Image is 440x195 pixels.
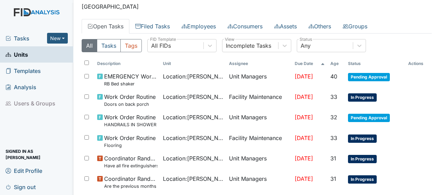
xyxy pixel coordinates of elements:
th: Toggle SortBy [160,58,226,69]
span: [DATE] [295,175,313,182]
small: Flooring [104,142,156,149]
span: Coordinator Random Have all fire extinguishers been inspected? [104,154,157,169]
div: Type filter [82,39,142,52]
span: In Progress [348,93,377,102]
th: Assignee [226,58,292,69]
span: Work Order Routine Doors on back porch [104,93,156,108]
span: Work Order Routine Flooring [104,134,156,149]
span: Location : [PERSON_NAME]. [163,175,223,183]
small: RB Bed shaker [104,81,157,87]
span: Work Order Routine HANDRAILS IN SHOWER [104,113,156,128]
td: Unit Managers [226,172,292,192]
span: 33 [330,134,337,141]
span: In Progress [348,175,377,184]
td: Unit Managers [226,151,292,172]
span: Location : [PERSON_NAME]. [163,134,223,142]
span: Edit Profile [6,165,42,176]
td: Facility Maintenance [226,131,292,151]
span: Signed in as [PERSON_NAME] [6,149,68,160]
span: [DATE] [295,93,313,100]
span: 31 [330,175,336,182]
th: Toggle SortBy [292,58,328,69]
span: Templates [6,65,41,76]
td: Unit Managers [226,110,292,131]
th: Toggle SortBy [94,58,160,69]
span: Analysis [6,82,36,92]
p: [GEOGRAPHIC_DATA] [82,2,432,11]
button: Tasks [97,39,121,52]
small: Doors on back porch [104,101,156,108]
a: Assets [268,19,303,34]
a: Groups [337,19,373,34]
span: [DATE] [295,114,313,121]
div: Any [301,41,311,50]
td: Facility Maintenance [226,90,292,110]
th: Toggle SortBy [345,58,405,69]
div: All FIDs [151,41,171,50]
span: Pending Approval [348,114,390,122]
a: Consumers [222,19,268,34]
div: Incomplete Tasks [226,41,271,50]
span: 32 [330,114,337,121]
small: Are the previous months Random Inspections completed? [104,183,157,189]
span: Sign out [6,182,36,192]
input: Toggle All Rows Selected [84,61,89,65]
span: [DATE] [295,134,313,141]
span: [DATE] [295,155,313,162]
span: 31 [330,155,336,162]
th: Toggle SortBy [328,58,345,69]
span: Location : [PERSON_NAME]. [163,154,223,162]
button: All [82,39,97,52]
small: HANDRAILS IN SHOWER [104,121,156,128]
span: Pending Approval [348,73,390,81]
th: Actions [405,58,432,69]
span: 40 [330,73,337,80]
td: Unit Managers [226,69,292,90]
span: Location : [PERSON_NAME]. [163,72,223,81]
span: Coordinator Random Are the previous months Random Inspections completed? [104,175,157,189]
a: Others [303,19,337,34]
a: Employees [176,19,222,34]
span: Units [6,49,28,60]
span: [DATE] [295,73,313,80]
span: Location : [PERSON_NAME]. [163,113,223,121]
span: Location : [PERSON_NAME]. [163,93,223,101]
button: Tags [120,39,142,52]
a: Open Tasks [82,19,129,34]
span: EMERGENCY Work Order RB Bed shaker [104,72,157,87]
a: Tasks [6,34,47,43]
button: New [47,33,68,44]
span: In Progress [348,134,377,143]
span: 33 [330,93,337,100]
span: In Progress [348,155,377,163]
small: Have all fire extinguishers been inspected? [104,162,157,169]
a: Filed Tasks [129,19,176,34]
